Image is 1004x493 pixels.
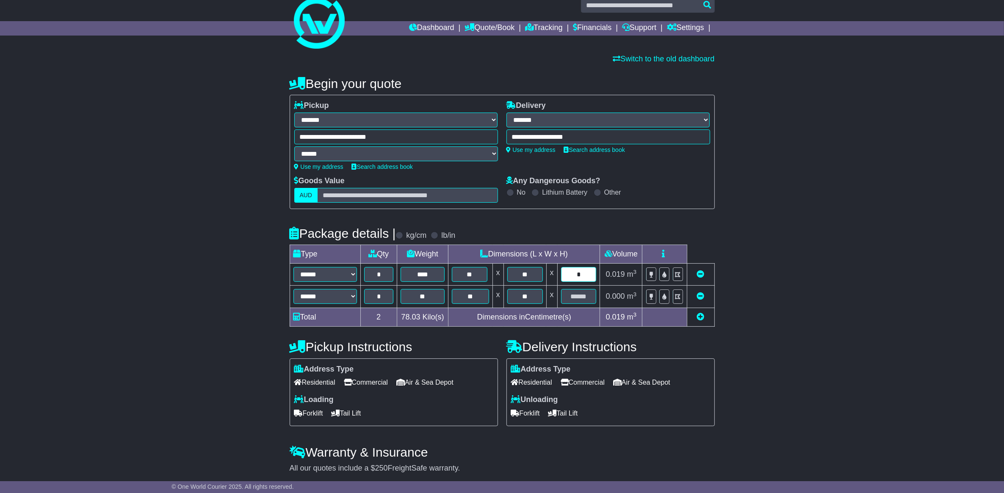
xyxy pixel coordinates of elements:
a: Remove this item [697,292,705,300]
a: Use my address [506,146,556,153]
label: Pickup [294,101,329,110]
label: kg/cm [406,231,426,240]
label: Any Dangerous Goods? [506,176,600,186]
sup: 3 [633,291,637,297]
td: Total [290,308,360,326]
label: Address Type [294,365,354,374]
td: x [546,286,557,308]
td: Type [290,245,360,264]
a: Search address book [352,163,413,170]
td: Dimensions in Centimetre(s) [448,308,600,326]
span: Tail Lift [548,407,578,420]
span: Commercial [344,376,388,389]
span: m [627,270,637,278]
span: Residential [511,376,552,389]
label: Delivery [506,101,546,110]
td: Qty [360,245,397,264]
a: Settings [667,21,704,36]
a: Use my address [294,163,343,170]
h4: Warranty & Insurance [290,445,715,459]
label: AUD [294,188,318,203]
label: No [517,188,526,196]
span: Forklift [511,407,540,420]
h4: Pickup Instructions [290,340,498,354]
label: lb/in [441,231,455,240]
h4: Begin your quote [290,77,715,91]
span: 0.019 [606,313,625,321]
sup: 3 [633,269,637,275]
a: Support [622,21,656,36]
h4: Package details | [290,226,396,240]
label: Unloading [511,395,558,405]
label: Goods Value [294,176,345,186]
label: Lithium Battery [542,188,587,196]
label: Loading [294,395,334,405]
a: Dashboard [409,21,454,36]
td: Kilo(s) [397,308,448,326]
td: x [492,286,503,308]
td: Dimensions (L x W x H) [448,245,600,264]
span: m [627,313,637,321]
h4: Delivery Instructions [506,340,715,354]
span: Tail Lift [332,407,361,420]
a: Tracking [525,21,562,36]
a: Add new item [697,313,705,321]
span: m [627,292,637,300]
label: Address Type [511,365,571,374]
a: Switch to the old dashboard [613,55,714,63]
span: © One World Courier 2025. All rights reserved. [171,483,294,490]
span: 78.03 [401,313,420,321]
td: Weight [397,245,448,264]
label: Other [604,188,621,196]
td: x [546,264,557,286]
a: Search address book [564,146,625,153]
a: Quote/Book [465,21,514,36]
span: Commercial [561,376,605,389]
a: Remove this item [697,270,705,278]
td: 2 [360,308,397,326]
div: All our quotes include a $ FreightSafe warranty. [290,464,715,473]
span: Forklift [294,407,323,420]
span: Air & Sea Depot [613,376,670,389]
a: Financials [573,21,611,36]
span: 0.019 [606,270,625,278]
sup: 3 [633,311,637,318]
span: Air & Sea Depot [396,376,454,389]
td: Volume [600,245,642,264]
td: x [492,264,503,286]
span: 0.000 [606,292,625,300]
span: 250 [375,464,388,472]
span: Residential [294,376,335,389]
